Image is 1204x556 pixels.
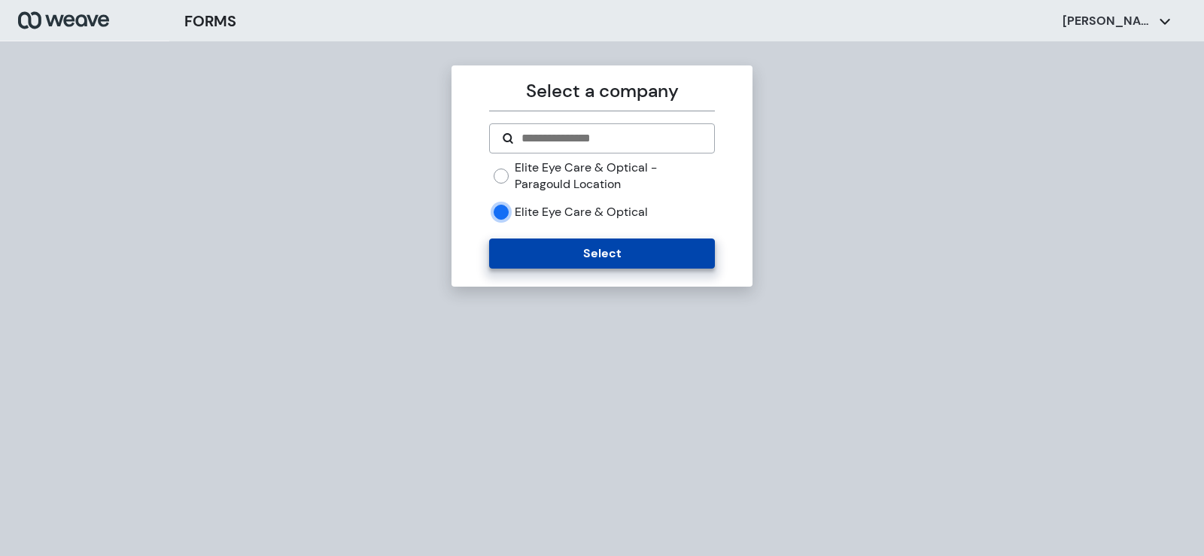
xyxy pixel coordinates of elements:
[520,129,701,147] input: Search
[515,160,714,192] label: Elite Eye Care & Optical - Paragould Location
[184,10,236,32] h3: FORMS
[489,239,714,269] button: Select
[489,77,714,105] p: Select a company
[1063,13,1153,29] p: [PERSON_NAME]
[515,204,648,220] label: Elite Eye Care & Optical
